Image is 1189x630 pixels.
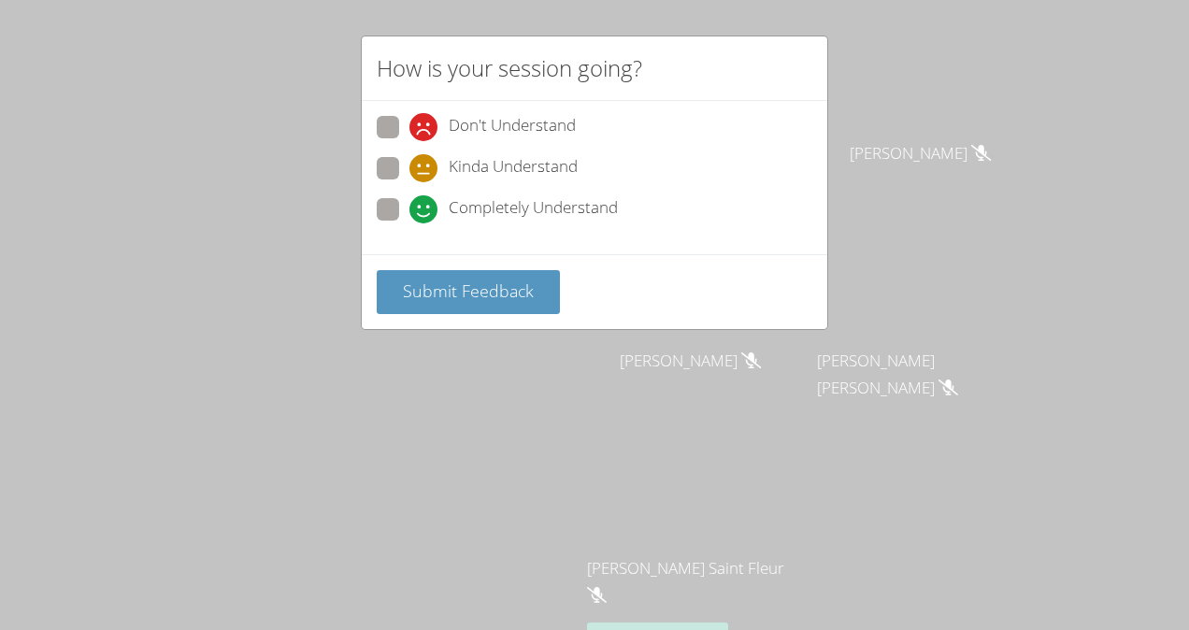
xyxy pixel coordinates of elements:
[377,51,642,85] h2: How is your session going?
[403,279,534,302] span: Submit Feedback
[449,195,618,223] span: Completely Understand
[449,113,576,141] span: Don't Understand
[449,154,578,182] span: Kinda Understand
[377,270,560,314] button: Submit Feedback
